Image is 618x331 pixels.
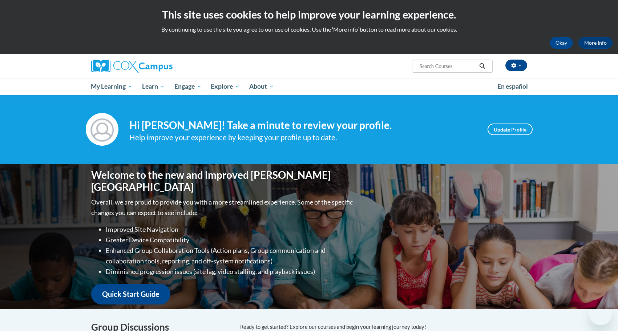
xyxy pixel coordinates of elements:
[91,60,173,73] img: Cox Campus
[5,25,613,33] p: By continuing to use the site you agree to our use of cookies. Use the ‘More info’ button to read...
[137,78,170,95] a: Learn
[211,82,240,91] span: Explore
[106,266,355,277] li: Diminished progression issues (site lag, video stalling, and playback issues)
[129,132,477,144] div: Help improve your experience by keeping your profile up to date.
[106,224,355,235] li: Improved Site Navigation
[249,82,274,91] span: About
[419,62,477,70] input: Search Courses
[550,37,573,49] button: Okay
[245,78,279,95] a: About
[578,37,613,49] a: More Info
[91,284,170,304] a: Quick Start Guide
[106,235,355,245] li: Greater Device Compatibility
[505,60,527,71] button: Account Settings
[86,113,118,146] img: Profile Image
[91,82,133,91] span: My Learning
[493,79,533,94] a: En español
[86,78,138,95] a: My Learning
[170,78,206,95] a: Engage
[142,82,165,91] span: Learn
[497,82,528,90] span: En español
[488,124,533,135] a: Update Profile
[5,7,613,22] h2: This site uses cookies to help improve your learning experience.
[91,60,229,73] a: Cox Campus
[477,62,488,70] button: Search
[80,78,538,95] div: Main menu
[106,245,355,266] li: Enhanced Group Collaboration Tools (Action plans, Group communication and collaboration tools, re...
[206,78,245,95] a: Explore
[174,82,202,91] span: Engage
[129,119,477,132] h4: Hi [PERSON_NAME]! Take a minute to review your profile.
[91,169,355,193] h1: Welcome to the new and improved [PERSON_NAME][GEOGRAPHIC_DATA]
[589,302,612,325] iframe: Button to launch messaging window
[91,197,355,218] p: Overall, we are proud to provide you with a more streamlined experience. Some of the specific cha...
